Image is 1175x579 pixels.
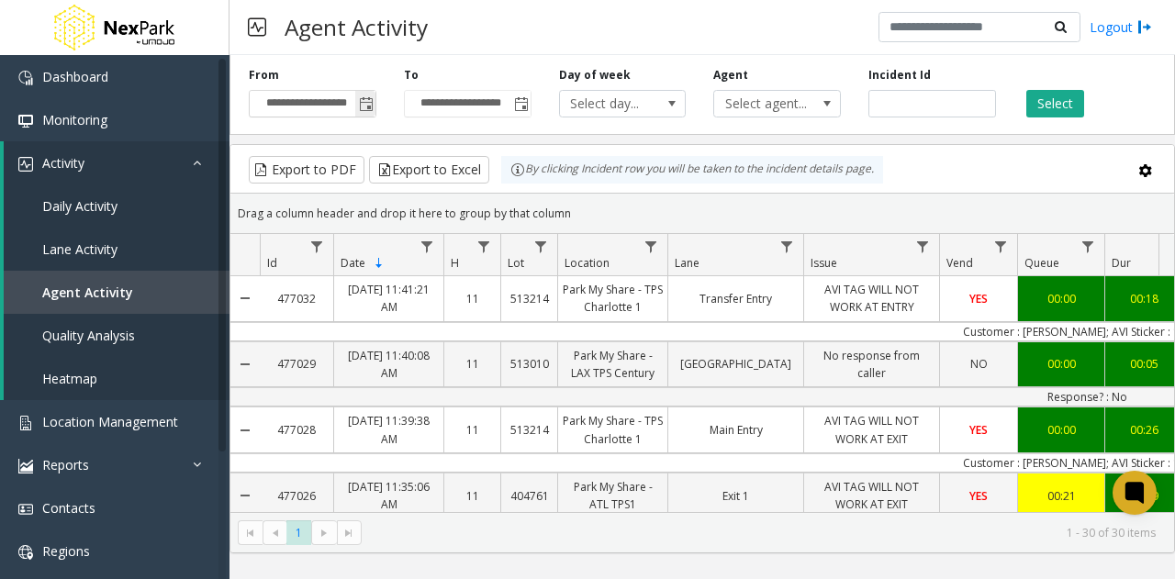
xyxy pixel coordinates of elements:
a: 477026 [260,483,333,509]
button: Export to Excel [369,156,489,184]
a: 11 [444,285,500,312]
label: From [249,67,279,84]
img: 'icon' [18,157,33,172]
a: 11 [444,483,500,509]
a: [DATE] 11:40:08 AM [334,342,443,386]
a: Collapse Details [230,269,260,328]
kendo-pager-info: 1 - 30 of 30 items [373,525,1156,540]
a: Quality Analysis [4,314,229,357]
div: Data table [230,234,1174,512]
span: YES [969,422,988,438]
img: 'icon' [18,545,33,560]
a: 00:00 [1018,417,1104,443]
span: Date [341,255,365,271]
img: 'icon' [18,459,33,473]
a: 513214 [501,417,557,443]
a: YES [940,285,1017,312]
span: Id [267,255,277,271]
a: AVI TAG WILL NOT WORK AT ENTRY [804,276,939,320]
a: H Filter Menu [472,234,497,259]
a: [DATE] 11:41:21 AM [334,276,443,320]
a: 477028 [260,417,333,443]
span: Queue [1024,255,1059,271]
img: infoIcon.svg [510,162,525,177]
a: Collapse Details [230,400,260,459]
span: Daily Activity [42,197,117,215]
a: Park My Share - ATL TPS1 [558,473,667,518]
span: NO DATA FOUND [713,90,841,117]
a: Queue Filter Menu [1076,234,1101,259]
span: Lane Activity [42,240,117,258]
a: Date Filter Menu [415,234,440,259]
img: 'icon' [18,502,33,517]
a: Park My Share - TPS Charlotte 1 [558,276,667,320]
span: Monitoring [42,111,107,128]
span: Contacts [42,499,95,517]
a: No response from caller [804,342,939,386]
span: Select agent... [714,91,814,117]
div: 00:00 [1023,355,1100,373]
span: Reports [42,456,89,473]
a: Lane Filter Menu [775,234,800,259]
a: YES [940,483,1017,509]
img: 'icon' [18,71,33,85]
img: logout [1137,17,1152,37]
div: 00:00 [1023,290,1100,307]
a: Transfer Entry [668,285,803,312]
a: 404761 [501,483,557,509]
span: Heatmap [42,370,97,387]
a: [DATE] 11:35:06 AM [334,473,443,518]
img: 'icon' [18,416,33,430]
a: AVI TAG WILL NOT WORK AT EXIT [804,473,939,518]
a: 477032 [260,285,333,312]
span: Lane [675,255,699,271]
label: To [404,67,419,84]
div: 00:21 [1023,487,1100,505]
a: NO [940,351,1017,377]
a: [DATE] 11:39:38 AM [334,407,443,451]
label: Day of week [559,67,631,84]
span: Sortable [372,256,386,271]
div: Drag a column header and drop it here to group by that column [230,197,1174,229]
span: Agent Activity [42,284,133,301]
label: Incident Id [868,67,931,84]
a: Lot Filter Menu [529,234,554,259]
a: 00:21 [1018,483,1104,509]
div: By clicking Incident row you will be taken to the incident details page. [501,156,883,184]
span: Page 1 [286,520,311,545]
a: Collapse Details [230,335,260,394]
a: 11 [444,417,500,443]
button: Select [1026,90,1084,117]
span: Select day... [560,91,660,117]
a: Collapse Details [230,466,260,525]
a: Park My Share - LAX TPS Century [558,342,667,386]
span: Dur [1112,255,1131,271]
img: 'icon' [18,114,33,128]
label: Agent [713,67,748,84]
span: YES [969,291,988,306]
a: Logout [1090,17,1152,37]
a: Agent Activity [4,271,229,314]
a: 11 [444,351,500,377]
span: YES [969,488,988,504]
a: [GEOGRAPHIC_DATA] [668,351,803,377]
a: Vend Filter Menu [989,234,1013,259]
span: Toggle popup [355,91,375,117]
a: YES [940,417,1017,443]
a: 513010 [501,351,557,377]
span: Dashboard [42,68,108,85]
a: AVI TAG WILL NOT WORK AT EXIT [804,407,939,451]
a: Main Entry [668,417,803,443]
a: 00:00 [1018,351,1104,377]
a: Id Filter Menu [305,234,330,259]
a: Location Filter Menu [639,234,664,259]
a: Heatmap [4,357,229,400]
a: Park My Share - TPS Charlotte 1 [558,407,667,451]
span: NO [970,356,988,372]
a: 00:00 [1018,285,1104,312]
a: Activity [4,141,229,184]
span: Lot [508,255,524,271]
span: Regions [42,542,90,560]
a: Lane Activity [4,228,229,271]
a: Daily Activity [4,184,229,228]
